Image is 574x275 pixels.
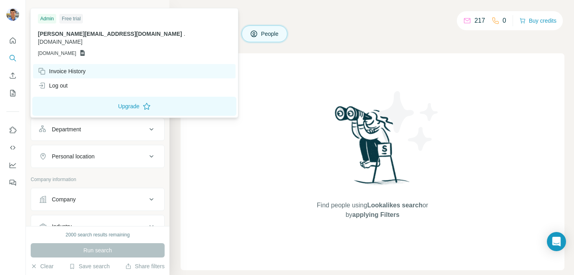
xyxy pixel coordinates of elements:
h4: Search [181,10,564,21]
span: Lookalikes search [367,202,423,209]
button: Clear [31,262,53,270]
div: Open Intercom Messenger [547,232,566,251]
div: Personal location [52,152,94,160]
div: 2000 search results remaining [66,231,130,238]
p: 217 [474,16,485,25]
button: Feedback [6,176,19,190]
div: New search [31,7,56,14]
button: Dashboard [6,158,19,172]
div: Log out [38,82,68,90]
button: Department [31,120,164,139]
span: Find people using or by [309,201,436,220]
button: Save search [69,262,110,270]
img: Avatar [6,8,19,21]
div: Admin [38,14,56,23]
p: 0 [503,16,506,25]
button: Use Surfe on LinkedIn [6,123,19,137]
button: Company [31,190,164,209]
button: Search [6,51,19,65]
span: [DOMAIN_NAME] [38,50,76,57]
button: Industry [31,217,164,236]
div: Industry [52,222,72,230]
div: Free trial [59,14,83,23]
img: Surfe Illustration - Woman searching with binoculars [331,104,414,193]
button: Share filters [125,262,165,270]
button: Personal location [31,147,164,166]
button: Use Surfe API [6,140,19,155]
img: Surfe Illustration - Stars [373,85,444,157]
button: Quick start [6,33,19,48]
span: [DOMAIN_NAME] [38,39,83,45]
span: . [184,31,185,37]
span: People [261,30,279,38]
p: Company information [31,176,165,183]
button: Enrich CSV [6,68,19,83]
div: Company [52,195,76,203]
div: Invoice History [38,67,86,75]
span: applying Filters [352,211,399,218]
button: Hide [139,5,169,17]
div: Department [52,125,81,133]
button: Buy credits [519,15,556,26]
button: Upgrade [32,97,236,116]
button: My lists [6,86,19,100]
span: [PERSON_NAME][EMAIL_ADDRESS][DOMAIN_NAME] [38,31,182,37]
